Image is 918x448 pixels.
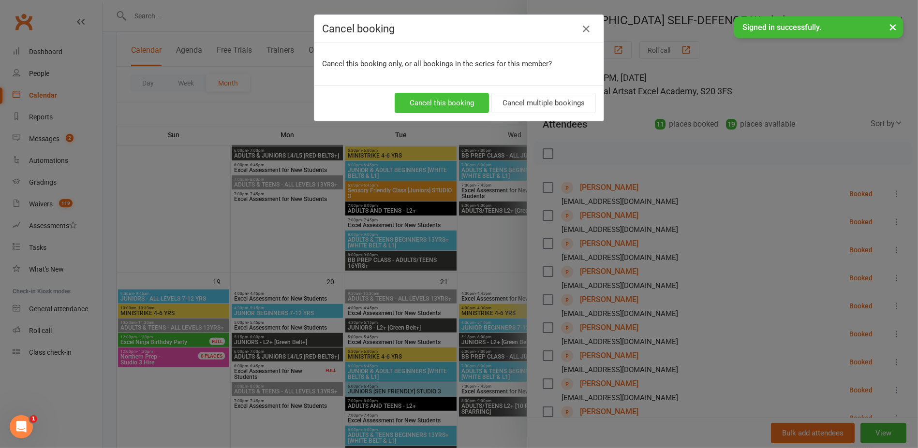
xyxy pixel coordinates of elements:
button: Cancel this booking [395,93,489,113]
span: 1 [30,415,37,423]
p: Cancel this booking only, or all bookings in the series for this member? [322,58,596,70]
h4: Cancel booking [322,23,596,35]
button: Close [578,21,594,37]
iframe: Intercom live chat [10,415,33,438]
button: Cancel multiple bookings [491,93,596,113]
